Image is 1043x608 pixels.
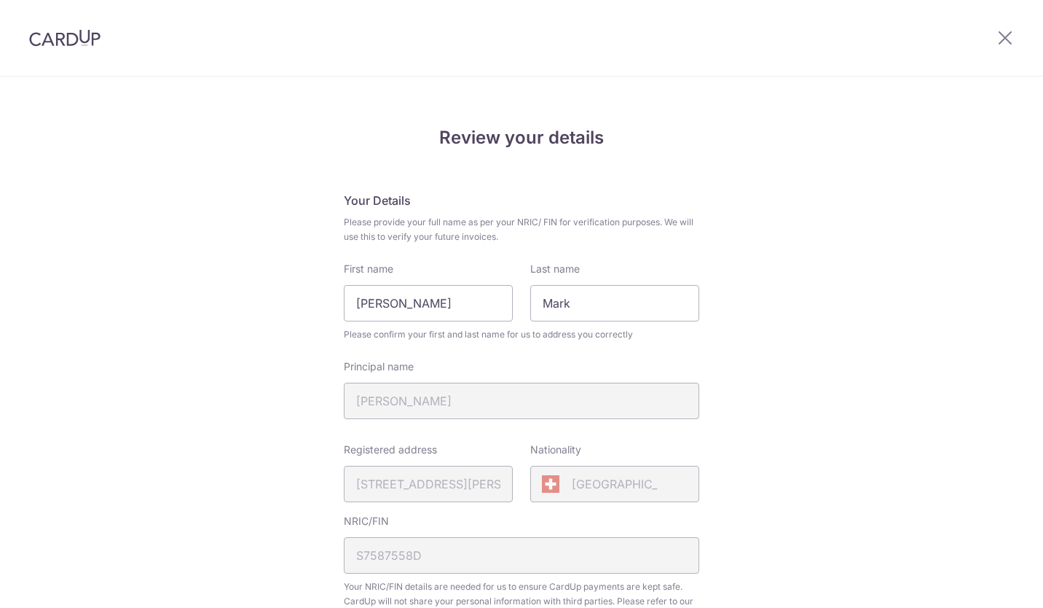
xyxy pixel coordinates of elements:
[530,262,580,276] label: Last name
[344,215,699,244] span: Please provide your full name as per your NRIC/ FIN for verification purposes. We will use this t...
[344,125,699,151] h4: Review your details
[29,29,101,47] img: CardUp
[344,327,699,342] span: Please confirm your first and last name for us to address you correctly
[344,285,513,321] input: First Name
[344,192,699,209] h5: Your Details
[344,514,389,529] label: NRIC/FIN
[344,262,393,276] label: First name
[344,443,437,457] label: Registered address
[530,443,581,457] label: Nationality
[530,285,699,321] input: Last name
[344,359,414,374] label: Principal name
